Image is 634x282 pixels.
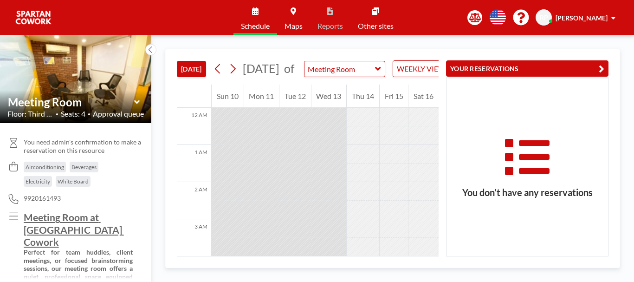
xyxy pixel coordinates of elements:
span: • [88,111,91,117]
span: Electricity [26,178,50,185]
div: Wed 13 [311,85,347,108]
span: Reports [317,22,343,30]
div: Fri 15 [380,85,408,108]
span: Schedule [241,22,270,30]
input: Meeting Room [8,95,134,109]
div: Search for option [393,61,473,77]
h3: You don’t have any reservations [446,187,608,198]
span: of [284,61,294,76]
div: Mon 11 [244,85,279,108]
span: Maps [285,22,303,30]
span: Floor: Third Flo... [7,109,53,118]
button: YOUR RESERVATIONS [446,60,608,77]
span: [PERSON_NAME] [556,14,608,22]
span: You need admin's confirmation to make a reservation on this resource [24,138,144,154]
span: • [56,111,58,117]
span: Approval queue [93,109,144,118]
div: 3 AM [177,219,211,256]
div: 1 AM [177,145,211,182]
div: Sat 16 [408,85,439,108]
span: WEEKLY VIEW [395,63,447,75]
img: organization-logo [15,8,52,27]
input: Meeting Room [304,61,375,77]
span: Airconditioning [26,164,64,171]
span: Other sites [358,22,394,30]
span: RP [540,13,548,22]
span: White Board [58,178,89,185]
span: [DATE] [243,61,279,75]
div: 12 AM [177,108,211,145]
span: 9920161493 [24,194,61,203]
u: Meeting Room at [GEOGRAPHIC_DATA] Cowork [24,211,124,248]
span: Beverages [71,164,97,171]
div: Tue 12 [279,85,311,108]
div: Thu 14 [347,85,379,108]
div: 2 AM [177,182,211,219]
span: Seats: 4 [61,109,85,118]
div: Sun 10 [212,85,244,108]
button: [DATE] [177,61,206,77]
